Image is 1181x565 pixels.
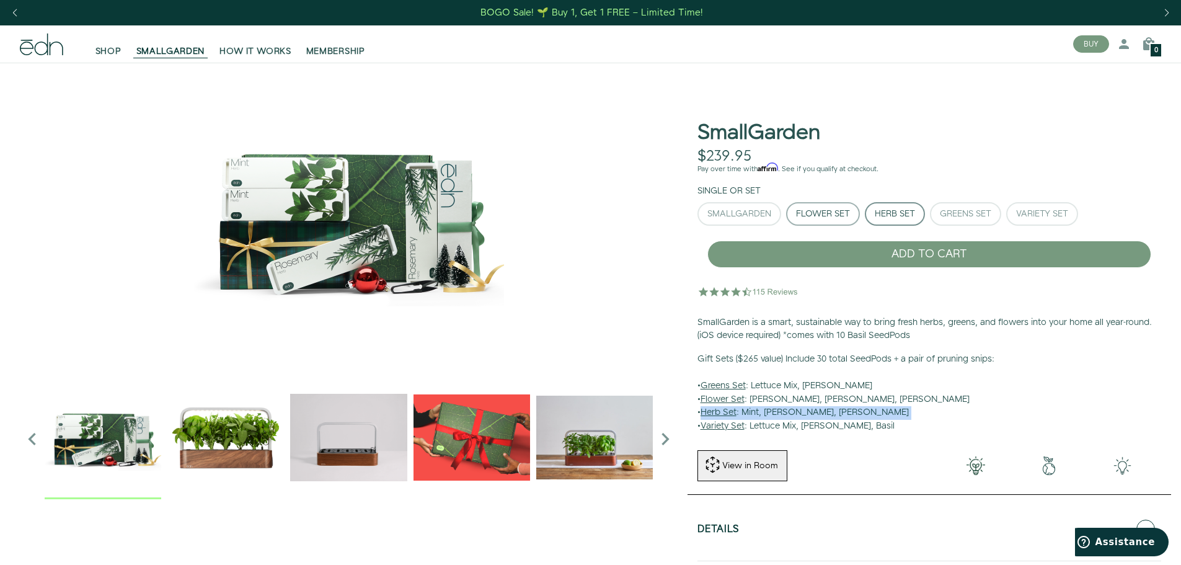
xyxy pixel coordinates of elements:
[697,148,751,166] div: $239.95
[290,379,407,499] div: 2 / 6
[697,164,1161,175] p: Pay over time with . See if you qualify at checkout.
[1075,528,1169,559] iframe: Ouvre un widget dans lequel vous pouvez trouver plus d’informations
[536,379,653,496] img: edn-smallgarden-mixed-herbs-table-product-2000px_1024x.jpg
[536,379,653,499] div: 4 / 6
[136,45,205,58] span: SMALLGARDEN
[697,185,761,197] label: Single or Set
[167,379,284,499] div: 1 / 6
[167,379,284,496] img: Official-EDN-SMALLGARDEN-HERB-HERO-SLV-2000px_1024x.png
[697,353,1161,434] p: • : Lettuce Mix, [PERSON_NAME] • : [PERSON_NAME], [PERSON_NAME], [PERSON_NAME] • : Mint, [PERSON_...
[707,210,771,218] div: SmallGarden
[88,30,129,58] a: SHOP
[1006,202,1078,226] button: Variety Set
[20,427,45,452] i: Previous slide
[479,3,704,22] a: BOGO Sale! 🌱 Buy 1, Get 1 FREE – Limited Time!
[414,379,530,496] img: EMAILS_-_Holiday_21_PT1_28_9986b34a-7908-4121-b1c1-9595d1e43abe_1024x.png
[697,507,1161,551] button: Details
[701,380,746,392] u: Greens Set
[940,210,991,218] div: Greens Set
[414,379,530,499] div: 3 / 6
[1073,35,1109,53] button: BUY
[697,202,781,226] button: SmallGarden
[796,210,850,218] div: Flower Set
[865,202,925,226] button: Herb Set
[1086,456,1159,475] img: edn-smallgarden-tech.png
[697,524,740,538] h5: Details
[697,122,820,145] h1: SmallGarden
[875,210,915,218] div: Herb Set
[129,30,213,58] a: SMALLGARDEN
[306,45,365,58] span: MEMBERSHIP
[653,427,678,452] i: Next slide
[930,202,1001,226] button: Greens Set
[1154,47,1158,54] span: 0
[721,460,779,472] div: View in Room
[707,241,1151,268] button: ADD TO CART
[1012,456,1086,475] img: green-earth.png
[939,456,1012,475] img: 001-light-bulb.png
[20,63,678,373] img: edn-holiday-value-herbs-1-square_1000x.png
[95,45,122,58] span: SHOP
[212,30,298,58] a: HOW IT WORKS
[697,353,994,365] b: Gift Sets ($265 value) Include 30 total SeedPods + a pair of pruning snips:
[1016,210,1068,218] div: Variety Set
[290,379,407,496] img: edn-trim-basil.2021-09-07_14_55_24_1024x.gif
[697,279,800,304] img: 4.5 star rating
[219,45,291,58] span: HOW IT WORKS
[701,420,745,432] u: Variety Set
[701,393,745,406] u: Flower Set
[786,202,860,226] button: Flower Set
[45,379,161,496] img: edn-holiday-value-herbs-1-square_1000x.png
[299,30,373,58] a: MEMBERSHIP
[758,163,778,172] span: Affirm
[480,6,703,19] div: BOGO Sale! 🌱 Buy 1, Get 1 FREE – Limited Time!
[701,406,736,419] u: Herb Set
[697,316,1161,343] p: SmallGarden is a smart, sustainable way to bring fresh herbs, greens, and flowers into your home ...
[697,450,787,481] button: View in Room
